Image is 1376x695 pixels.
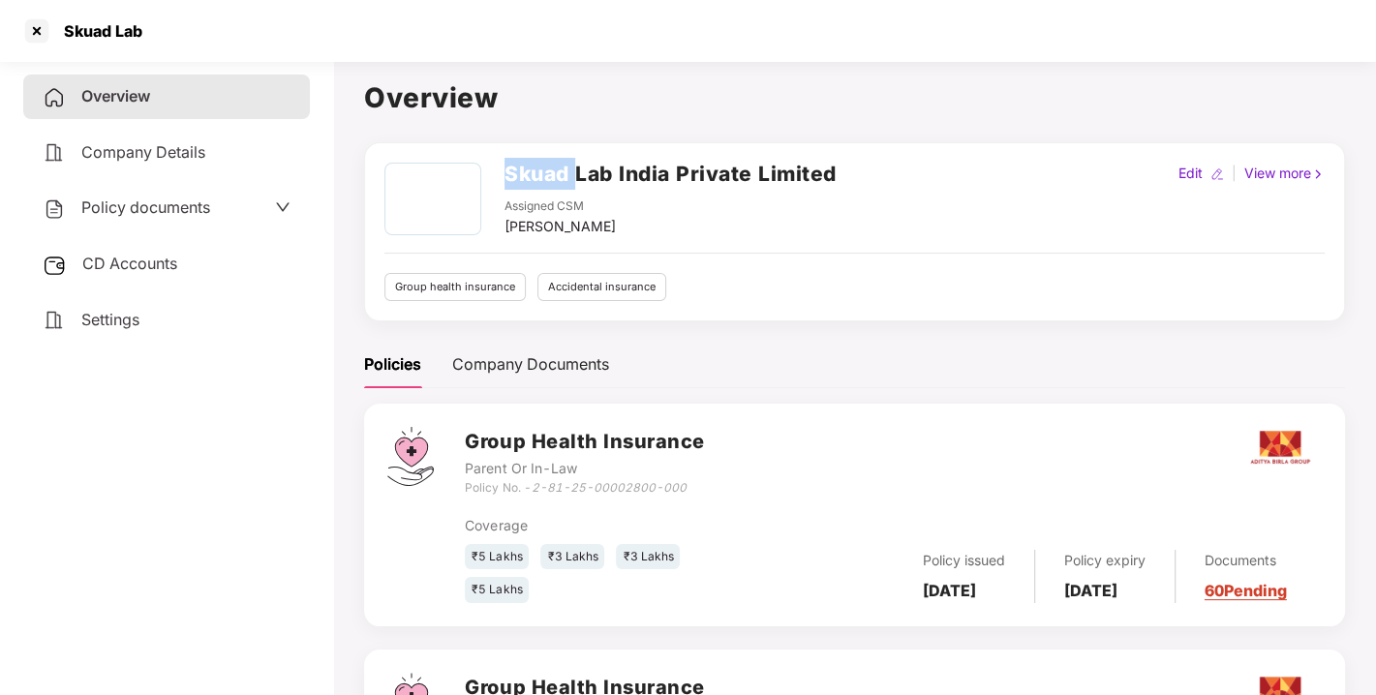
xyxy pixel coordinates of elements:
div: ₹3 Lakhs [616,544,680,570]
span: Overview [81,86,150,106]
div: Accidental insurance [537,273,666,301]
img: svg+xml;base64,PHN2ZyB4bWxucz0iaHR0cDovL3d3dy53My5vcmcvMjAwMC9zdmciIHdpZHRoPSIyNCIgaGVpZ2h0PSIyNC... [43,309,66,332]
img: svg+xml;base64,PHN2ZyB4bWxucz0iaHR0cDovL3d3dy53My5vcmcvMjAwMC9zdmciIHdpZHRoPSIyNCIgaGVpZ2h0PSIyNC... [43,141,66,165]
img: editIcon [1210,167,1224,181]
img: svg+xml;base64,PHN2ZyB3aWR0aD0iMjUiIGhlaWdodD0iMjQiIHZpZXdCb3g9IjAgMCAyNSAyNCIgZmlsbD0ibm9uZSIgeG... [43,254,67,277]
img: svg+xml;base64,PHN2ZyB4bWxucz0iaHR0cDovL3d3dy53My5vcmcvMjAwMC9zdmciIHdpZHRoPSIyNCIgaGVpZ2h0PSIyNC... [43,86,66,109]
div: Group health insurance [384,273,526,301]
span: Policy documents [81,197,210,217]
i: 2-81-25-00002800-000 [531,480,686,495]
b: [DATE] [923,581,976,600]
span: down [275,199,290,215]
span: Company Details [81,142,205,162]
a: 60 Pending [1205,581,1287,600]
div: ₹3 Lakhs [540,544,604,570]
div: Policy expiry [1064,550,1146,571]
div: Assigned CSM [505,197,616,216]
div: [PERSON_NAME] [505,216,616,237]
div: Company Documents [452,352,609,377]
h2: Skuad Lab India Private Limited [505,158,837,190]
div: Parent Or In-Law [465,458,704,479]
div: Coverage [465,515,750,536]
div: | [1228,163,1240,184]
b: [DATE] [1064,581,1117,600]
div: Edit [1175,163,1207,184]
div: Policy issued [923,550,1005,571]
div: Documents [1205,550,1287,571]
div: Policies [364,352,421,377]
img: svg+xml;base64,PHN2ZyB4bWxucz0iaHR0cDovL3d3dy53My5vcmcvMjAwMC9zdmciIHdpZHRoPSIyNCIgaGVpZ2h0PSIyNC... [43,197,66,221]
img: aditya.png [1246,413,1314,481]
div: Skuad Lab [52,21,142,41]
div: View more [1240,163,1329,184]
span: Settings [81,310,139,329]
div: ₹5 Lakhs [465,577,529,603]
h1: Overview [364,76,1345,119]
h3: Group Health Insurance [465,427,704,457]
span: CD Accounts [82,254,177,273]
img: rightIcon [1311,167,1325,181]
div: Policy No. - [465,479,704,498]
div: ₹5 Lakhs [465,544,529,570]
img: svg+xml;base64,PHN2ZyB4bWxucz0iaHR0cDovL3d3dy53My5vcmcvMjAwMC9zdmciIHdpZHRoPSI0Ny43MTQiIGhlaWdodD... [387,427,434,486]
